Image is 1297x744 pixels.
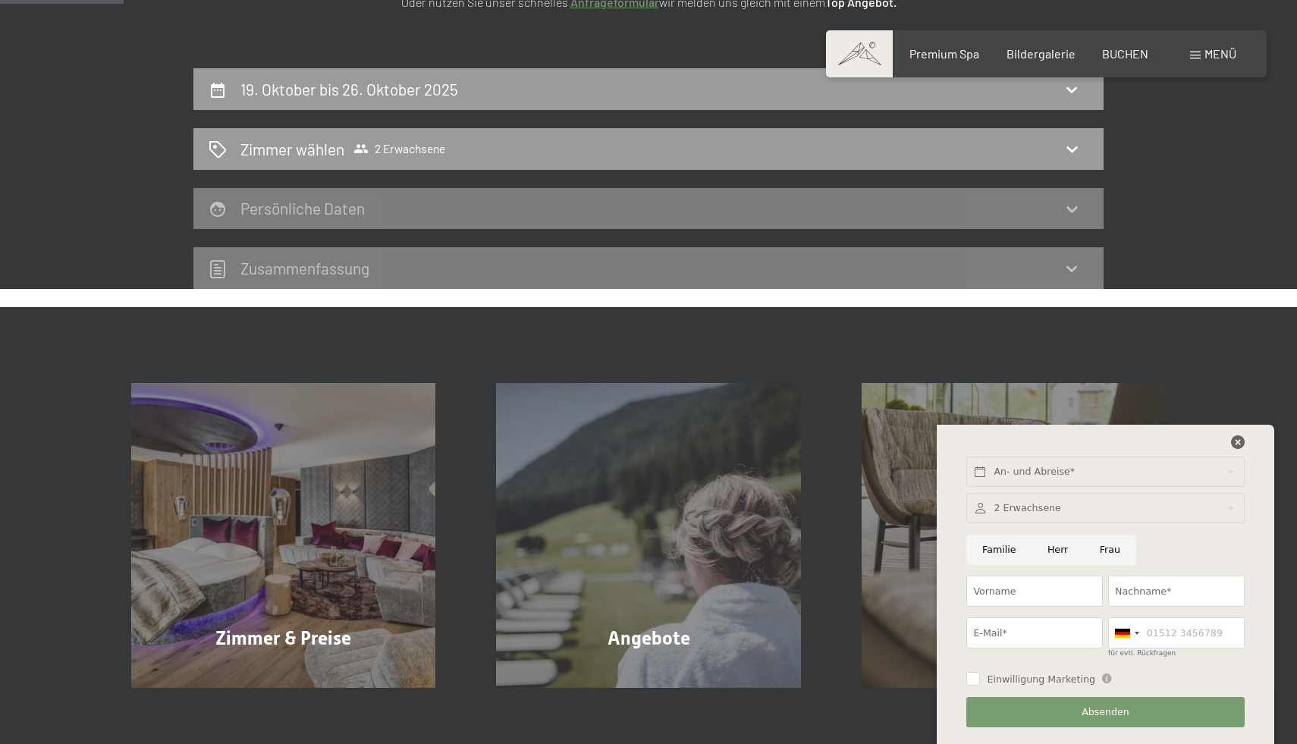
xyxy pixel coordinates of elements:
span: Zimmer & Preise [215,627,351,649]
span: Einwilligung Marketing [987,673,1095,686]
span: Absenden [1082,705,1129,719]
a: Premium Spa [909,46,979,61]
label: für evtl. Rückfragen [1108,649,1176,657]
a: Buchung Angebote [466,383,831,688]
div: Germany (Deutschland): +49 [1109,618,1144,648]
a: Buchung AGBs [831,383,1197,688]
h2: Zusammen­fassung [240,259,369,278]
h2: Persönliche Daten [240,199,365,218]
span: Angebote [608,627,690,649]
button: Absenden [966,697,1244,728]
span: Menü [1204,46,1236,61]
a: BUCHEN [1102,46,1148,61]
h2: Zimmer wählen [240,138,344,160]
input: 01512 3456789 [1108,617,1245,648]
span: 2 Erwachsene [353,141,445,156]
h2: 19. Oktober bis 26. Oktober 2025 [240,80,458,99]
a: Buchung Zimmer & Preise [101,383,466,688]
a: Bildergalerie [1007,46,1076,61]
